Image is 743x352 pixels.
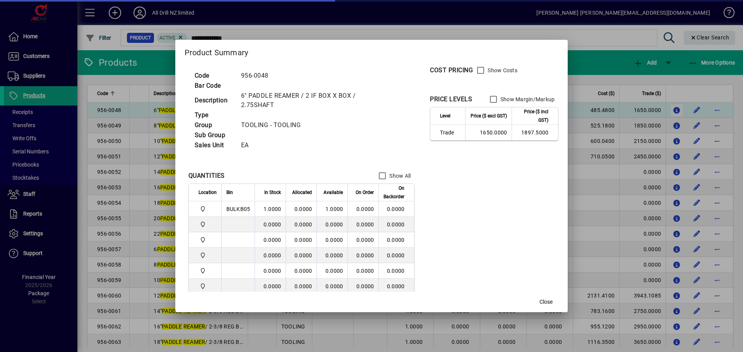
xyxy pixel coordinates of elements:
[317,232,348,248] td: 0.0000
[324,188,343,197] span: Available
[356,206,374,212] span: 0.0000
[486,66,517,74] label: Show Costs
[191,130,237,140] td: Sub Group
[292,188,312,197] span: Allocated
[255,248,286,263] td: 0.0000
[517,107,548,124] span: Price ($ incl GST)
[465,125,512,140] td: 1650.0000
[286,217,317,232] td: 0.0000
[383,184,404,201] span: On Backorder
[264,188,281,197] span: In Stock
[286,279,317,294] td: 0.0000
[191,71,237,81] td: Code
[378,232,414,248] td: 0.0000
[356,237,374,243] span: 0.0000
[378,248,414,263] td: 0.0000
[378,217,414,232] td: 0.0000
[175,40,568,62] h2: Product Summary
[237,71,378,81] td: 956-0048
[286,248,317,263] td: 0.0000
[191,110,237,120] td: Type
[237,140,378,150] td: EA
[356,268,374,274] span: 0.0000
[255,279,286,294] td: 0.0000
[388,172,411,180] label: Show All
[378,201,414,217] td: 0.0000
[499,95,555,103] label: Show Margin/Markup
[317,263,348,279] td: 0.0000
[317,248,348,263] td: 0.0000
[356,283,374,289] span: 0.0000
[237,120,378,130] td: TOOLING - TOOLING
[512,125,558,140] td: 1897.5000
[255,217,286,232] td: 0.0000
[534,295,558,309] button: Close
[255,201,286,217] td: 1.0000
[191,140,237,150] td: Sales Unit
[237,91,378,110] td: 6" PADDLE REAMER / 2 IF BOX X BOX / 2.75SHAFT
[255,263,286,279] td: 0.0000
[440,129,461,136] span: Trade
[191,81,237,91] td: Bar Code
[191,91,237,110] td: Description
[255,232,286,248] td: 0.0000
[221,201,255,217] td: BULKB05
[539,298,553,306] span: Close
[317,279,348,294] td: 0.0000
[471,112,507,120] span: Price ($ excl GST)
[226,188,233,197] span: Bin
[356,252,374,258] span: 0.0000
[199,188,217,197] span: Location
[430,95,472,104] div: PRICE LEVELS
[378,279,414,294] td: 0.0000
[440,112,450,120] span: Level
[286,263,317,279] td: 0.0000
[317,217,348,232] td: 0.0000
[356,188,374,197] span: On Order
[378,263,414,279] td: 0.0000
[286,232,317,248] td: 0.0000
[317,201,348,217] td: 1.0000
[188,171,225,180] div: QUANTITIES
[286,201,317,217] td: 0.0000
[430,66,473,75] div: COST PRICING
[191,120,237,130] td: Group
[356,221,374,228] span: 0.0000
